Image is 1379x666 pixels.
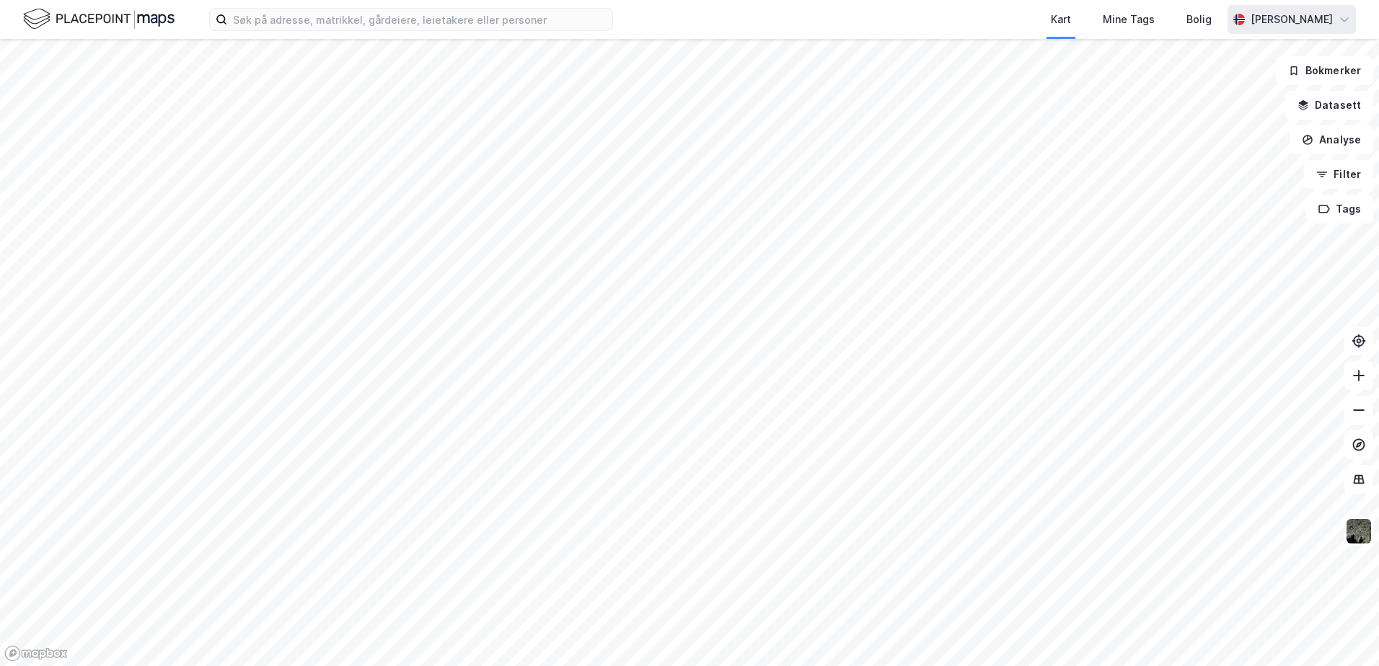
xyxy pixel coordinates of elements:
[1304,160,1373,189] button: Filter
[1186,11,1212,28] div: Bolig
[1345,518,1373,545] img: 9k=
[1307,597,1379,666] iframe: Chat Widget
[227,9,612,30] input: Søk på adresse, matrikkel, gårdeiere, leietakere eller personer
[1103,11,1155,28] div: Mine Tags
[1251,11,1333,28] div: [PERSON_NAME]
[1285,91,1373,120] button: Datasett
[23,6,175,32] img: logo.f888ab2527a4732fd821a326f86c7f29.svg
[1276,56,1373,85] button: Bokmerker
[1306,195,1373,223] button: Tags
[1290,125,1373,154] button: Analyse
[1051,11,1071,28] div: Kart
[1307,597,1379,666] div: Kontrollprogram for chat
[4,645,68,662] a: Mapbox homepage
